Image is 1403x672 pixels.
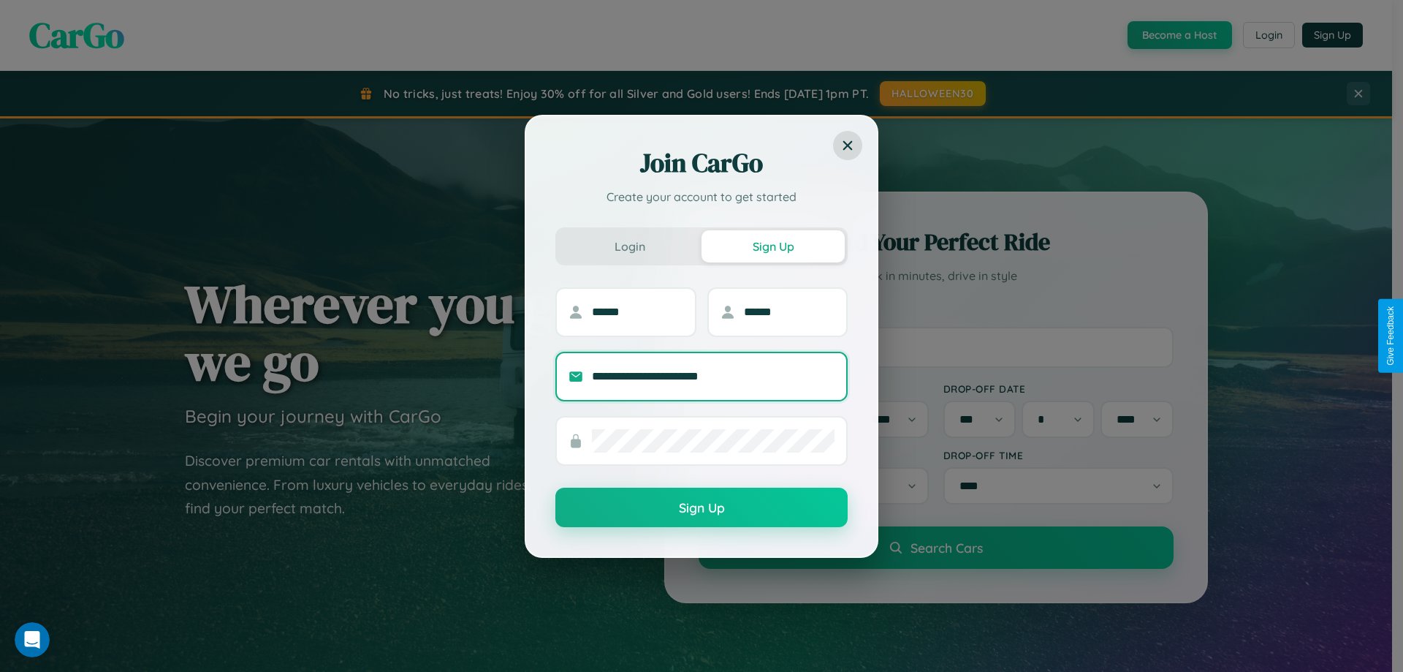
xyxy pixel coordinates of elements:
button: Login [558,230,701,263]
p: Create your account to get started [555,188,848,205]
iframe: Intercom live chat [15,622,50,657]
div: Give Feedback [1385,306,1396,366]
button: Sign Up [701,230,845,263]
h2: Join CarGo [555,146,848,181]
button: Sign Up [555,488,848,527]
